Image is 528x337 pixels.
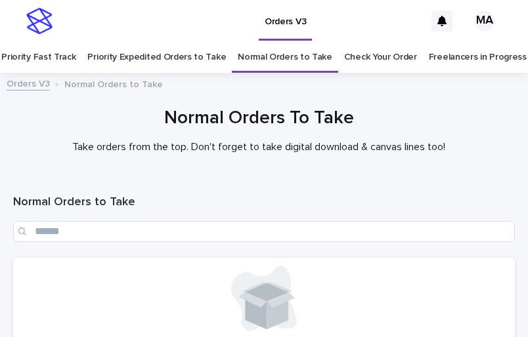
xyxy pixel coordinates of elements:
p: Normal Orders to Take [64,76,163,90]
h1: Normal Orders to Take [13,195,515,210]
h1: Normal Orders To Take [13,106,505,130]
a: Freelancers in Progress [429,42,527,73]
a: Normal Orders to Take [238,42,332,73]
p: Take orders from the top. Don't forget to take digital download & canvas lines too! [13,141,505,153]
a: Priority Expedited Orders to Take [87,42,226,73]
a: Priority Fast Track [1,42,76,73]
div: MA [474,10,495,31]
a: Orders V3 [7,75,50,90]
a: Check Your Order [344,42,417,73]
input: Search [13,221,515,242]
img: stacker-logo-s-only.png [26,8,53,34]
